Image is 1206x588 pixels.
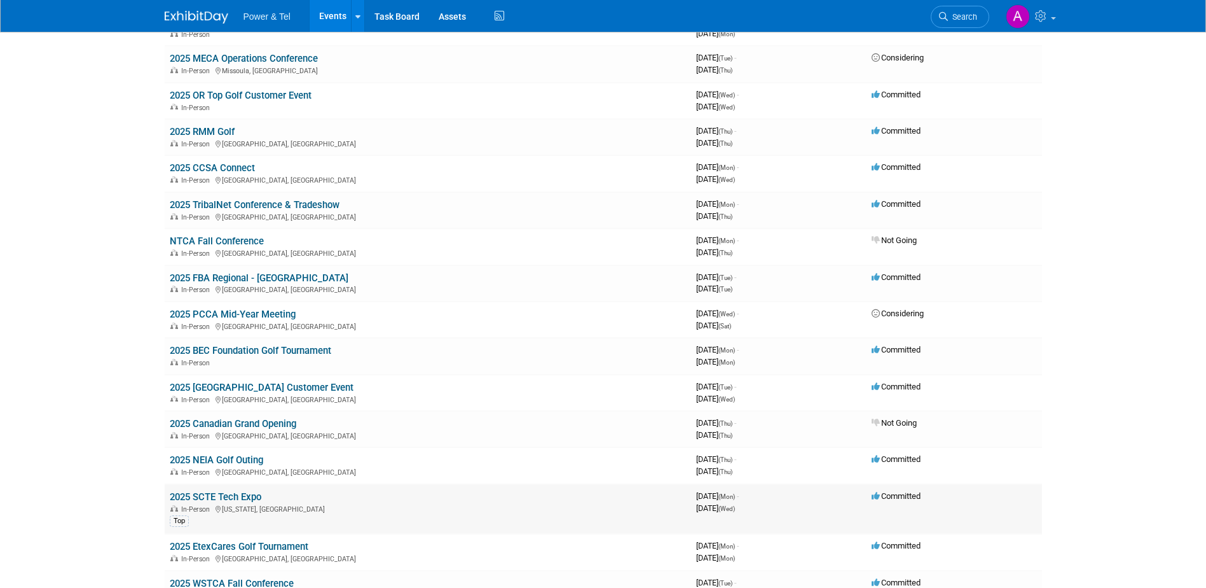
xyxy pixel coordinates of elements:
span: (Wed) [718,176,735,183]
span: (Tue) [718,274,732,281]
img: In-Person Event [170,323,178,329]
span: In-Person [181,286,214,294]
span: [DATE] [696,199,739,209]
span: Committed [872,541,921,550]
span: Committed [872,199,921,209]
img: In-Person Event [170,140,178,146]
span: [DATE] [696,345,739,354]
span: [DATE] [696,382,736,391]
span: (Thu) [718,213,732,220]
div: [GEOGRAPHIC_DATA], [GEOGRAPHIC_DATA] [170,553,686,563]
a: 2025 TribalNet Conference & Tradeshow [170,199,339,211]
span: Committed [872,345,921,354]
span: - [737,309,739,318]
span: (Sat) [718,323,731,330]
span: Committed [872,126,921,136]
span: [DATE] [696,321,731,330]
span: In-Person [181,67,214,75]
img: In-Person Event [170,468,178,475]
span: Not Going [872,418,917,428]
span: Committed [872,491,921,501]
span: (Mon) [718,493,735,500]
img: In-Person Event [170,249,178,256]
span: Committed [872,272,921,282]
span: Committed [872,90,921,99]
span: (Mon) [718,201,735,208]
span: - [737,162,739,172]
a: 2025 OR Top Golf Customer Event [170,90,312,101]
span: [DATE] [696,102,735,111]
div: [GEOGRAPHIC_DATA], [GEOGRAPHIC_DATA] [170,138,686,148]
span: - [734,382,736,391]
span: Search [948,12,977,22]
a: NTCA Fall Conference [170,235,264,247]
div: [GEOGRAPHIC_DATA], [GEOGRAPHIC_DATA] [170,284,686,294]
span: (Mon) [718,543,735,550]
span: - [734,578,736,587]
span: [DATE] [696,126,736,136]
span: (Mon) [718,31,735,38]
span: [DATE] [696,357,735,367]
div: [GEOGRAPHIC_DATA], [GEOGRAPHIC_DATA] [170,174,686,185]
a: 2025 NEIA Golf Outing [170,454,263,466]
div: [GEOGRAPHIC_DATA], [GEOGRAPHIC_DATA] [170,321,686,331]
span: In-Person [181,104,214,112]
span: [DATE] [696,235,739,245]
a: 2025 RMM Golf [170,126,235,137]
span: Committed [872,382,921,391]
span: (Wed) [718,104,735,111]
span: [DATE] [696,162,739,172]
img: In-Person Event [170,359,178,365]
span: [DATE] [696,553,735,563]
span: [DATE] [696,309,739,318]
span: (Thu) [718,67,732,74]
span: - [734,272,736,282]
a: 2025 CCSA Connect [170,162,255,174]
span: (Thu) [718,128,732,135]
span: - [737,235,739,245]
a: 2025 MECA Operations Conference [170,53,318,64]
span: [DATE] [696,90,739,99]
span: In-Person [181,323,214,331]
span: - [734,418,736,428]
div: Missoula, [GEOGRAPHIC_DATA] [170,65,686,75]
span: [DATE] [696,211,732,221]
img: Alina Dorion [1006,4,1030,29]
span: (Mon) [718,347,735,354]
span: In-Person [181,468,214,477]
span: [DATE] [696,65,732,74]
span: [DATE] [696,430,732,440]
span: (Mon) [718,164,735,171]
span: (Tue) [718,580,732,587]
img: ExhibitDay [165,11,228,24]
span: In-Person [181,249,214,258]
span: In-Person [181,505,214,514]
span: (Thu) [718,249,732,256]
div: [GEOGRAPHIC_DATA], [GEOGRAPHIC_DATA] [170,466,686,477]
img: In-Person Event [170,213,178,220]
a: 2025 [GEOGRAPHIC_DATA] Customer Event [170,382,353,393]
span: (Thu) [718,420,732,427]
img: In-Person Event [170,555,178,561]
span: (Thu) [718,468,732,475]
span: (Mon) [718,555,735,562]
span: - [734,454,736,464]
span: Not Going [872,235,917,245]
span: (Wed) [718,505,735,512]
span: [DATE] [696,272,736,282]
span: Considering [872,309,924,318]
img: In-Person Event [170,505,178,512]
span: [DATE] [696,29,735,38]
span: In-Person [181,213,214,221]
span: - [737,491,739,501]
img: In-Person Event [170,31,178,37]
span: Committed [872,578,921,587]
span: In-Person [181,432,214,440]
span: [DATE] [696,394,735,403]
span: In-Person [181,176,214,185]
span: [DATE] [696,174,735,184]
div: Top [170,515,189,527]
span: Considering [872,53,924,62]
span: [DATE] [696,53,736,62]
span: In-Person [181,555,214,563]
